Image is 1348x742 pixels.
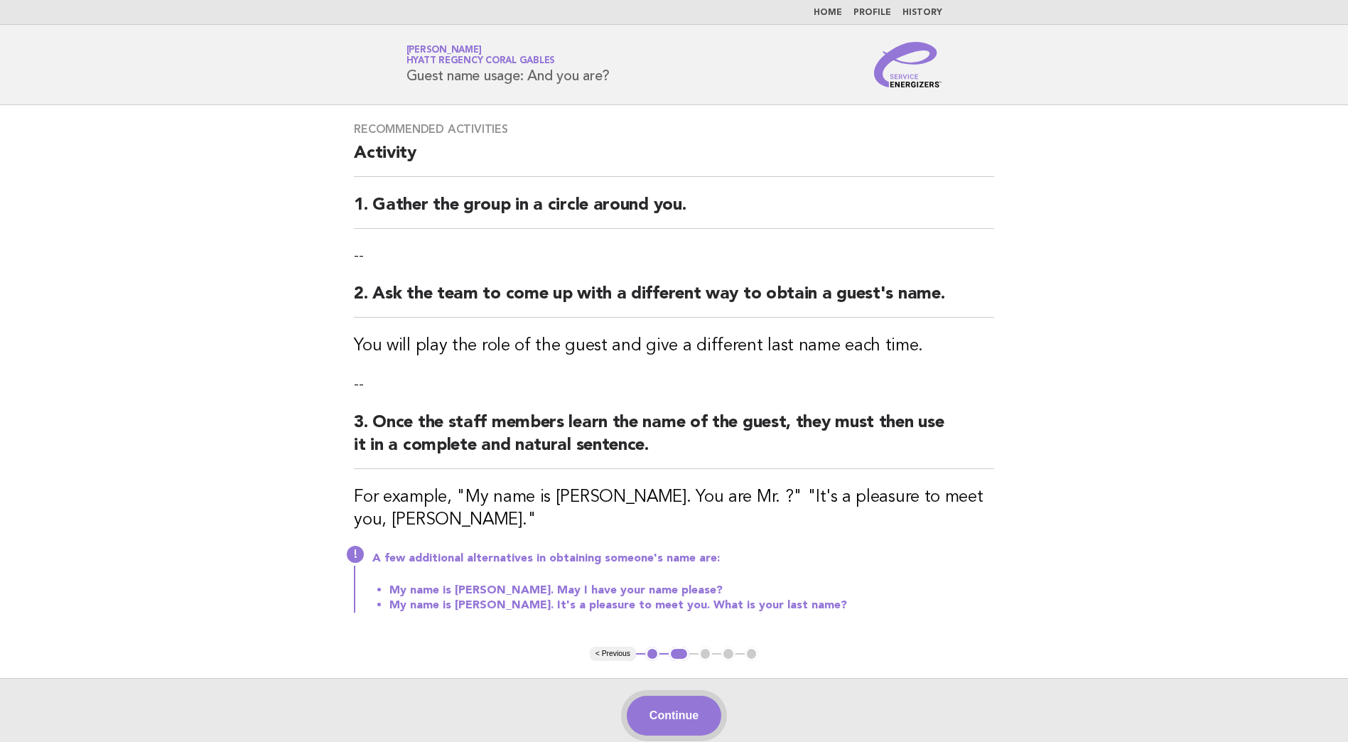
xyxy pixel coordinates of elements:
[627,696,721,736] button: Continue
[902,9,942,17] a: History
[406,57,556,66] span: Hyatt Regency Coral Gables
[354,412,994,469] h2: 3. Once the staff members learn the name of the guest, they must then use it in a complete and na...
[406,45,556,65] a: [PERSON_NAME]Hyatt Regency Coral Gables
[354,122,994,136] h3: Recommended activities
[354,335,994,357] h3: You will play the role of the guest and give a different last name each time.
[354,194,994,229] h2: 1. Gather the group in a circle around you.
[354,246,994,266] p: --
[354,486,994,532] h3: For example, "My name is [PERSON_NAME]. You are Mr. ?" "It's a pleasure to meet you, [PERSON_NAME]."
[814,9,842,17] a: Home
[389,598,994,613] li: My name is [PERSON_NAME]. It's a pleasure to meet you. What is your last name?
[354,375,994,394] p: --
[389,583,994,598] li: My name is [PERSON_NAME]. May I have your name please?
[354,283,994,318] h2: 2. Ask the team to come up with a different way to obtain a guest's name.
[669,647,689,661] button: 2
[645,647,659,661] button: 1
[406,46,610,83] h1: Guest name usage: And you are?
[354,142,994,177] h2: Activity
[874,42,942,87] img: Service Energizers
[372,552,994,566] p: A few additional alternatives in obtaining someone's name are:
[853,9,891,17] a: Profile
[590,647,636,661] button: < Previous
